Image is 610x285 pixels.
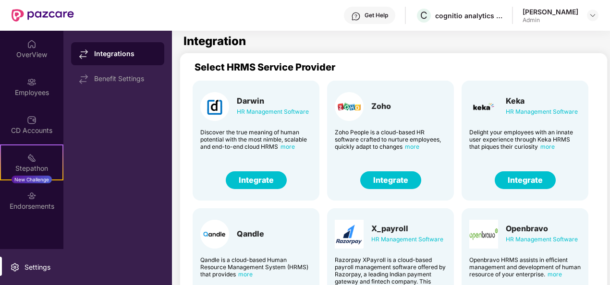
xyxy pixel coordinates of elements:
[335,129,446,150] div: Zoho People is a cloud-based HR software crafted to nurture employees, quickly adapt to changes
[1,164,62,173] div: Stepathon
[351,12,361,21] img: svg+xml;base64,PHN2ZyBpZD0iSGVscC0zMngzMiIgeG1sbnM9Imh0dHA6Ly93d3cudzMub3JnLzIwMDAvc3ZnIiB3aWR0aD...
[371,101,391,111] div: Zoho
[183,36,246,47] h1: Integration
[405,143,419,150] span: more
[435,11,502,20] div: cognitio analytics india private limited
[495,171,556,189] button: Integrate
[237,107,309,117] div: HR Management Software
[226,171,287,189] button: Integrate
[523,7,578,16] div: [PERSON_NAME]
[281,143,295,150] span: more
[589,12,597,19] img: svg+xml;base64,PHN2ZyBpZD0iRHJvcGRvd24tMzJ4MzIiIHhtbG5zPSJodHRwOi8vd3d3LnczLm9yZy8yMDAwL3N2ZyIgd2...
[27,115,37,125] img: svg+xml;base64,PHN2ZyBpZD0iQ0RfQWNjb3VudHMiIGRhdGEtbmFtZT0iQ0QgQWNjb3VudHMiIHhtbG5zPSJodHRwOi8vd3...
[523,16,578,24] div: Admin
[22,262,53,272] div: Settings
[420,10,427,21] span: C
[237,229,264,238] div: Qandle
[469,220,498,249] img: Card Logo
[238,271,253,278] span: more
[200,220,229,249] img: Card Logo
[200,92,229,121] img: Card Logo
[27,77,37,87] img: svg+xml;base64,PHN2ZyBpZD0iRW1wbG95ZWVzIiB4bWxucz0iaHR0cDovL3d3dy53My5vcmcvMjAwMC9zdmciIHdpZHRoPS...
[335,92,364,121] img: Card Logo
[27,191,37,201] img: svg+xml;base64,PHN2ZyBpZD0iRW5kb3JzZW1lbnRzIiB4bWxucz0iaHR0cDovL3d3dy53My5vcmcvMjAwMC9zdmciIHdpZH...
[365,12,388,19] div: Get Help
[200,129,312,150] div: Discover the true meaning of human potential with the most nimble, scalable and end-to-end cloud ...
[94,75,157,83] div: Benefit Settings
[506,107,578,117] div: HR Management Software
[548,271,562,278] span: more
[79,49,88,59] img: svg+xml;base64,PHN2ZyB4bWxucz0iaHR0cDovL3d3dy53My5vcmcvMjAwMC9zdmciIHdpZHRoPSIxNy44MzIiIGhlaWdodD...
[469,129,581,150] div: Delight your employees with an innate user experience through Keka HRMS that piques their curiosity
[237,96,309,106] div: Darwin
[94,49,157,59] div: Integrations
[12,9,74,22] img: New Pazcare Logo
[27,39,37,49] img: svg+xml;base64,PHN2ZyBpZD0iSG9tZSIgeG1sbnM9Imh0dHA6Ly93d3cudzMub3JnLzIwMDAvc3ZnIiB3aWR0aD0iMjAiIG...
[335,220,364,249] img: Card Logo
[371,234,443,245] div: HR Management Software
[27,153,37,163] img: svg+xml;base64,PHN2ZyB4bWxucz0iaHR0cDovL3d3dy53My5vcmcvMjAwMC9zdmciIHdpZHRoPSIyMSIgaGVpZ2h0PSIyMC...
[506,234,578,245] div: HR Management Software
[10,262,20,272] img: svg+xml;base64,PHN2ZyBpZD0iU2V0dGluZy0yMHgyMCIgeG1sbnM9Imh0dHA6Ly93d3cudzMub3JnLzIwMDAvc3ZnIiB3aW...
[371,224,443,233] div: X_payroll
[79,74,88,84] img: svg+xml;base64,PHN2ZyB4bWxucz0iaHR0cDovL3d3dy53My5vcmcvMjAwMC9zdmciIHdpZHRoPSIxNy44MzIiIGhlaWdodD...
[506,96,578,106] div: Keka
[540,143,555,150] span: more
[469,92,498,121] img: Card Logo
[12,176,52,183] div: New Challenge
[360,171,421,189] button: Integrate
[200,256,312,278] div: Qandle is a cloud-based Human Resource Management System (HRMS) that provides
[469,256,581,278] div: Openbravo HRMS assists in efficient management and development of human resource of your enterprise.
[506,224,578,233] div: Openbravo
